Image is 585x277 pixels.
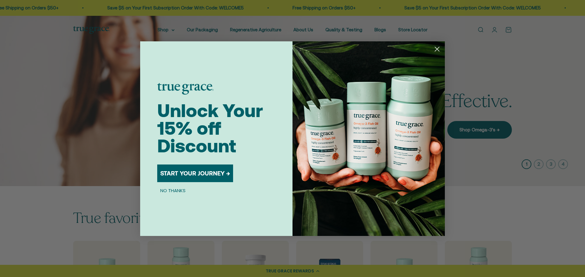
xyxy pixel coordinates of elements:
img: logo placeholder [157,83,214,95]
img: 098727d5-50f8-4f9b-9554-844bb8da1403.jpeg [292,41,445,236]
button: NO THANKS [157,187,189,194]
span: Unlock Your 15% off Discount [157,100,263,156]
button: Close dialog [432,44,442,54]
button: START YOUR JOURNEY → [157,164,233,182]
